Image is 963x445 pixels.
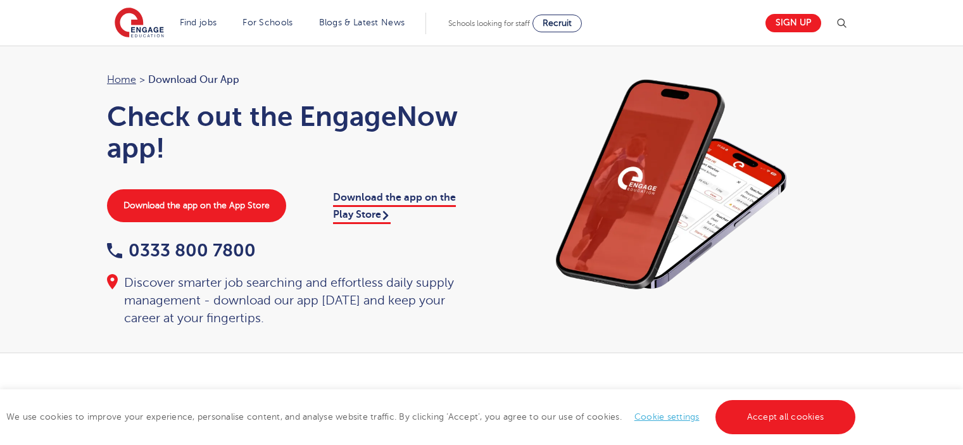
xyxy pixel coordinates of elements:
span: Recruit [543,18,572,28]
img: Engage Education [115,8,164,39]
h1: Check out the EngageNow app! [107,101,469,164]
span: Schools looking for staff [448,19,530,28]
div: Discover smarter job searching and effortless daily supply management - download our app [DATE] a... [107,274,469,327]
a: For Schools [242,18,293,27]
a: Sign up [765,14,821,32]
a: Recruit [532,15,582,32]
a: Find jobs [180,18,217,27]
a: Download the app on the Play Store [333,192,456,223]
nav: breadcrumb [107,72,469,88]
a: Cookie settings [634,412,700,422]
a: 0333 800 7800 [107,241,256,260]
a: Accept all cookies [715,400,856,434]
span: Download our app [148,72,239,88]
span: We use cookies to improve your experience, personalise content, and analyse website traffic. By c... [6,412,859,422]
span: > [139,74,145,85]
a: Blogs & Latest News [319,18,405,27]
a: Download the app on the App Store [107,189,286,222]
a: Home [107,74,136,85]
